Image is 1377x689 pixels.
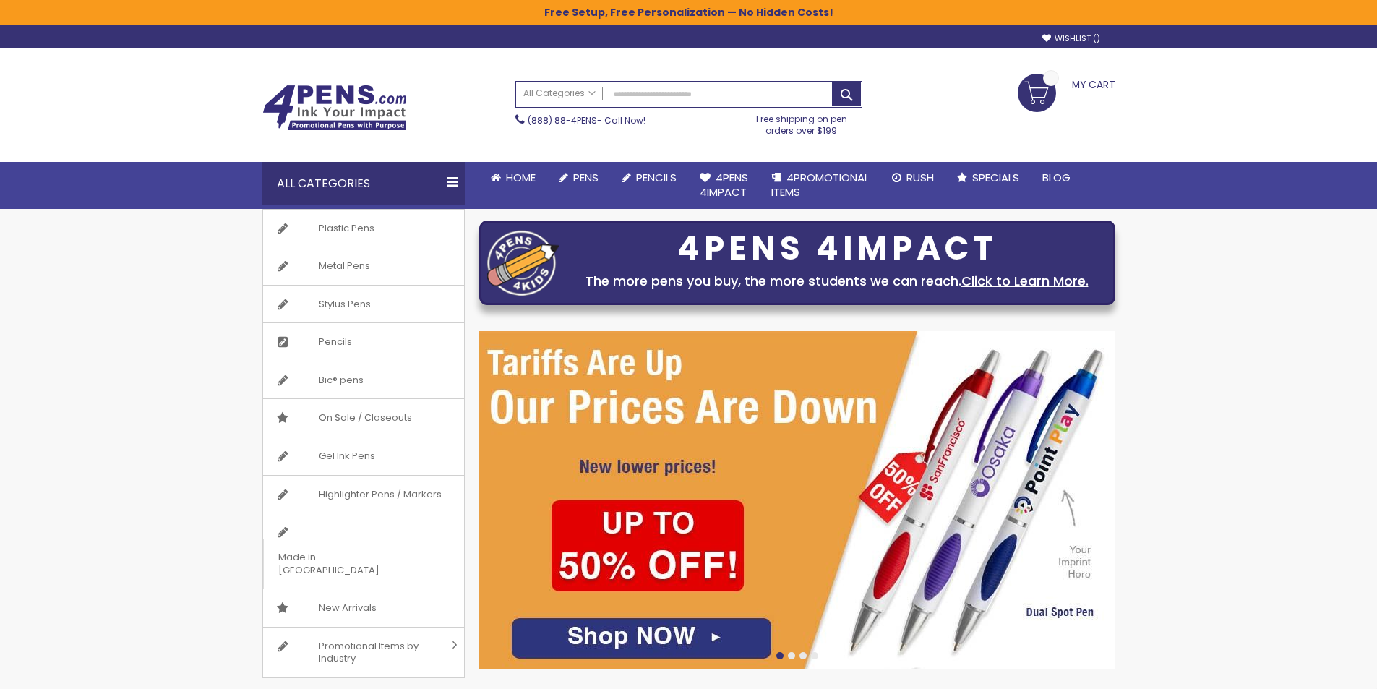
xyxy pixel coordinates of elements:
a: Plastic Pens [263,210,464,247]
div: Free shipping on pen orders over $199 [741,108,862,137]
a: 4PROMOTIONALITEMS [760,162,880,209]
span: 4PROMOTIONAL ITEMS [771,170,869,200]
a: Gel Ink Pens [263,437,464,475]
span: Pencils [636,170,677,185]
a: Pens [547,162,610,194]
a: Made in [GEOGRAPHIC_DATA] [263,513,464,589]
span: On Sale / Closeouts [304,399,426,437]
span: Promotional Items by Industry [304,628,447,677]
a: On Sale / Closeouts [263,399,464,437]
span: Stylus Pens [304,286,385,323]
span: 4Pens 4impact [700,170,748,200]
span: New Arrivals [304,589,391,627]
span: Blog [1042,170,1071,185]
a: Pencils [263,323,464,361]
a: Blog [1031,162,1082,194]
span: Bic® pens [304,361,378,399]
span: Specials [972,170,1019,185]
div: All Categories [262,162,465,205]
div: 4PENS 4IMPACT [567,234,1107,264]
a: 4Pens4impact [688,162,760,209]
span: Gel Ink Pens [304,437,390,475]
a: Click to Learn More. [961,272,1089,290]
a: Rush [880,162,945,194]
a: Specials [945,162,1031,194]
a: (888) 88-4PENS [528,114,597,127]
div: The more pens you buy, the more students we can reach. [567,271,1107,291]
span: Pens [573,170,599,185]
a: Promotional Items by Industry [263,628,464,677]
span: Metal Pens [304,247,385,285]
span: Plastic Pens [304,210,389,247]
img: /cheap-promotional-products.html [479,331,1115,669]
span: Highlighter Pens / Markers [304,476,456,513]
a: Bic® pens [263,361,464,399]
a: Home [479,162,547,194]
a: Pencils [610,162,688,194]
span: Home [506,170,536,185]
a: Wishlist [1042,33,1100,44]
span: - Call Now! [528,114,645,127]
a: Metal Pens [263,247,464,285]
img: 4Pens Custom Pens and Promotional Products [262,85,407,131]
span: Pencils [304,323,366,361]
a: New Arrivals [263,589,464,627]
img: four_pen_logo.png [487,230,559,296]
span: Made in [GEOGRAPHIC_DATA] [263,539,428,589]
a: Stylus Pens [263,286,464,323]
a: All Categories [516,82,603,106]
span: All Categories [523,87,596,99]
span: Rush [906,170,934,185]
a: Highlighter Pens / Markers [263,476,464,513]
